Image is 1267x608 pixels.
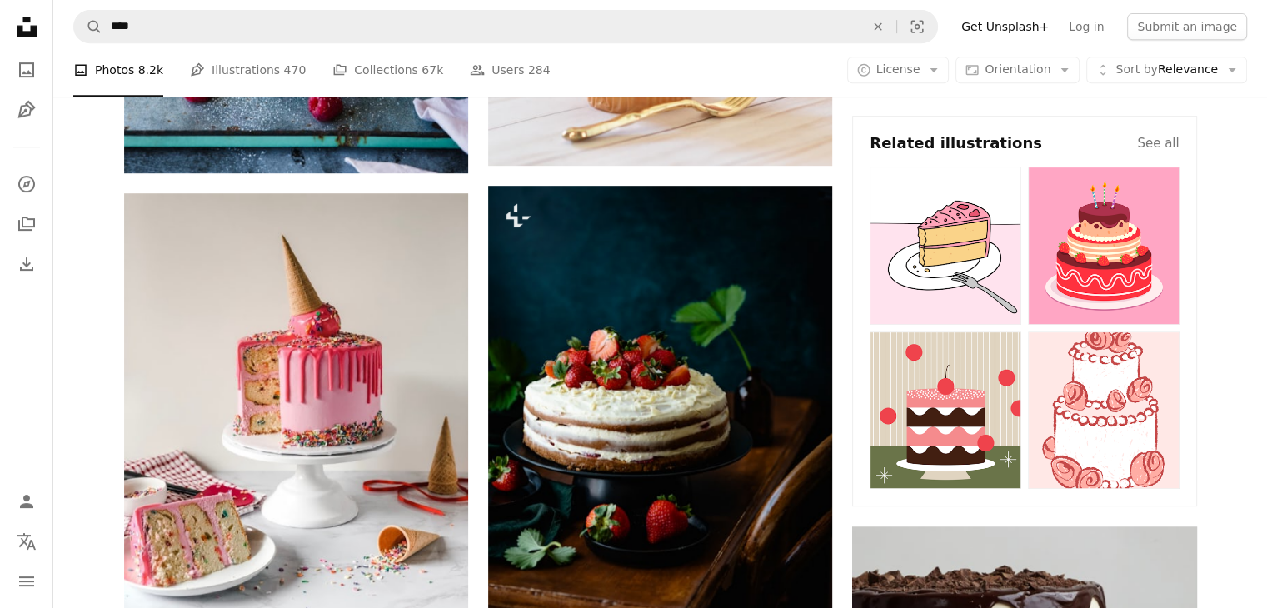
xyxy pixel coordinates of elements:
[870,167,1021,324] a: View the photo by Ashleigh Green
[985,62,1050,76] span: Orientation
[1115,62,1218,78] span: Relevance
[332,43,443,97] a: Collections 67k
[1028,331,1180,489] img: premium_vector-1718903763287-ec7efc4af7ee
[470,43,550,97] a: Users 284
[1137,133,1179,153] a: See all
[10,485,43,518] a: Log in / Sign up
[1028,167,1180,324] img: premium_vector-1727182864989-57387d1222d3
[73,10,938,43] form: Find visuals sitewide
[1086,57,1247,83] button: Sort byRelevance
[74,11,102,42] button: Search Unsplash
[124,415,468,430] a: pink and white cake on white ceramic plate
[528,61,551,79] span: 284
[897,11,937,42] button: Visual search
[190,43,306,97] a: Illustrations 470
[951,13,1059,40] a: Get Unsplash+
[1059,13,1114,40] a: Log in
[10,525,43,558] button: Language
[10,93,43,127] a: Illustrations
[1115,62,1157,76] span: Sort by
[1028,167,1180,324] a: A birthday cake with candles on top of it
[10,10,43,47] a: Home — Unsplash
[876,62,920,76] span: License
[10,167,43,201] a: Explore
[870,167,1021,324] img: premium_vector-1713986485734-8d5eea98b771
[10,565,43,598] button: Menu
[847,57,950,83] button: License
[955,57,1080,83] button: Orientation
[284,61,307,79] span: 470
[1127,13,1247,40] button: Submit an image
[10,207,43,241] a: Collections
[488,436,832,451] a: a cake sitting on top of a wooden table
[422,61,443,79] span: 67k
[10,247,43,281] a: Download History
[870,331,1021,489] img: premium_vector-1713273791562-7edd3adbcc30
[10,53,43,87] a: Photos
[860,11,896,42] button: Clear
[870,133,1042,153] h4: Related illustrations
